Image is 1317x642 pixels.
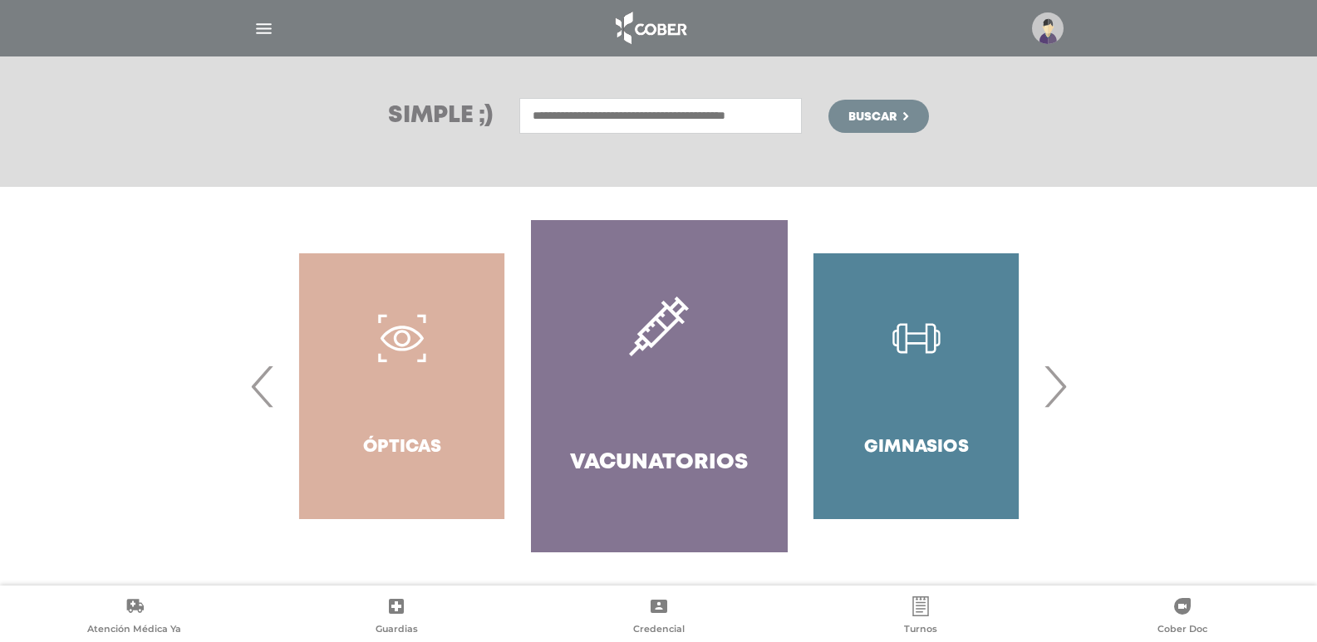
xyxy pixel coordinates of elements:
[1039,341,1071,431] span: Next
[789,596,1051,639] a: Turnos
[247,341,279,431] span: Previous
[376,623,418,638] span: Guardias
[1157,623,1207,638] span: Cober Doc
[87,623,181,638] span: Atención Médica Ya
[253,18,274,39] img: Cober_menu-lines-white.svg
[388,105,493,128] h3: Simple ;)
[3,596,265,639] a: Atención Médica Ya
[904,623,937,638] span: Turnos
[848,111,897,123] span: Buscar
[531,220,788,552] a: Vacunatorios
[528,596,789,639] a: Credencial
[1032,12,1064,44] img: profile-placeholder.svg
[265,596,527,639] a: Guardias
[633,623,685,638] span: Credencial
[828,100,928,133] button: Buscar
[1052,596,1314,639] a: Cober Doc
[570,450,748,476] h4: Vacunatorios
[607,8,694,48] img: logo_cober_home-white.png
